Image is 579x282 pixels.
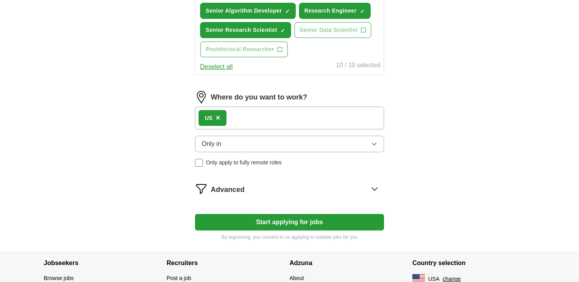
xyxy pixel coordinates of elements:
a: Browse jobs [44,275,74,281]
span: Only apply to fully remote roles [206,159,282,167]
span: ✓ [285,8,290,15]
span: Research Engineer [304,7,357,15]
label: Where do you want to work? [211,92,307,103]
button: Senior Data Scientist [294,22,371,38]
button: Postdoctoral Researcher [200,41,288,57]
span: ✓ [360,8,365,15]
span: × [215,113,220,122]
div: 10 / 10 selected [336,61,380,72]
div: US [205,114,212,122]
span: ✓ [280,28,285,34]
a: Post a job [167,275,191,281]
input: Only apply to fully remote roles [195,159,203,167]
button: Research Engineer✓ [299,3,371,19]
button: Only in [195,136,384,152]
img: location.png [195,91,208,103]
span: Senior Research Scientist [206,26,277,34]
span: Senior Algorithm Developer [206,7,282,15]
button: Senior Algorithm Developer✓ [200,3,296,19]
img: filter [195,182,208,195]
button: Senior Research Scientist✓ [200,22,291,38]
button: Deselect all [200,62,233,72]
span: Only in [202,139,221,149]
h4: Country selection [412,252,535,274]
span: Senior Data Scientist [300,26,358,34]
span: Advanced [211,184,245,195]
span: Postdoctoral Researcher [206,45,274,53]
p: By registering, you consent to us applying to suitable jobs for you [195,234,384,241]
button: Start applying for jobs [195,214,384,230]
button: × [215,112,220,124]
a: About [289,275,304,281]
